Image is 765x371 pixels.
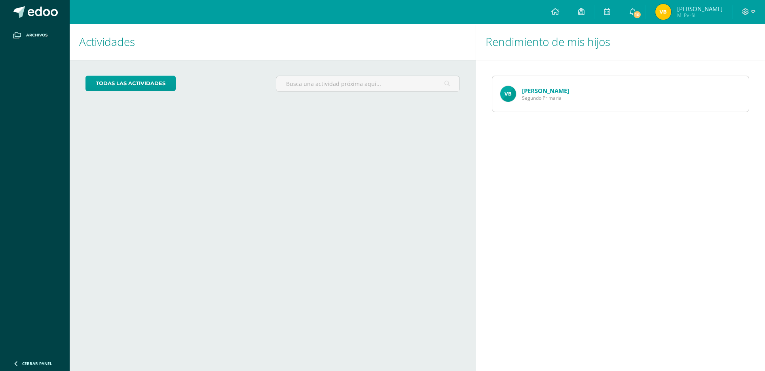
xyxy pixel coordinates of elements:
[633,10,642,19] span: 10
[85,76,176,91] a: todas las Actividades
[79,24,466,60] h1: Actividades
[500,86,516,102] img: 103ae8f1f27d08087e6f45c654cc3593.png
[655,4,671,20] img: ed7f802e16f7d818d19af43a28e3d479.png
[522,87,569,95] a: [PERSON_NAME]
[22,361,52,366] span: Cerrar panel
[677,12,723,19] span: Mi Perfil
[26,32,47,38] span: Archivos
[276,76,459,91] input: Busca una actividad próxima aquí...
[522,95,569,101] span: Segundo Primaria
[486,24,756,60] h1: Rendimiento de mis hijos
[6,24,63,47] a: Archivos
[677,5,723,13] span: [PERSON_NAME]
